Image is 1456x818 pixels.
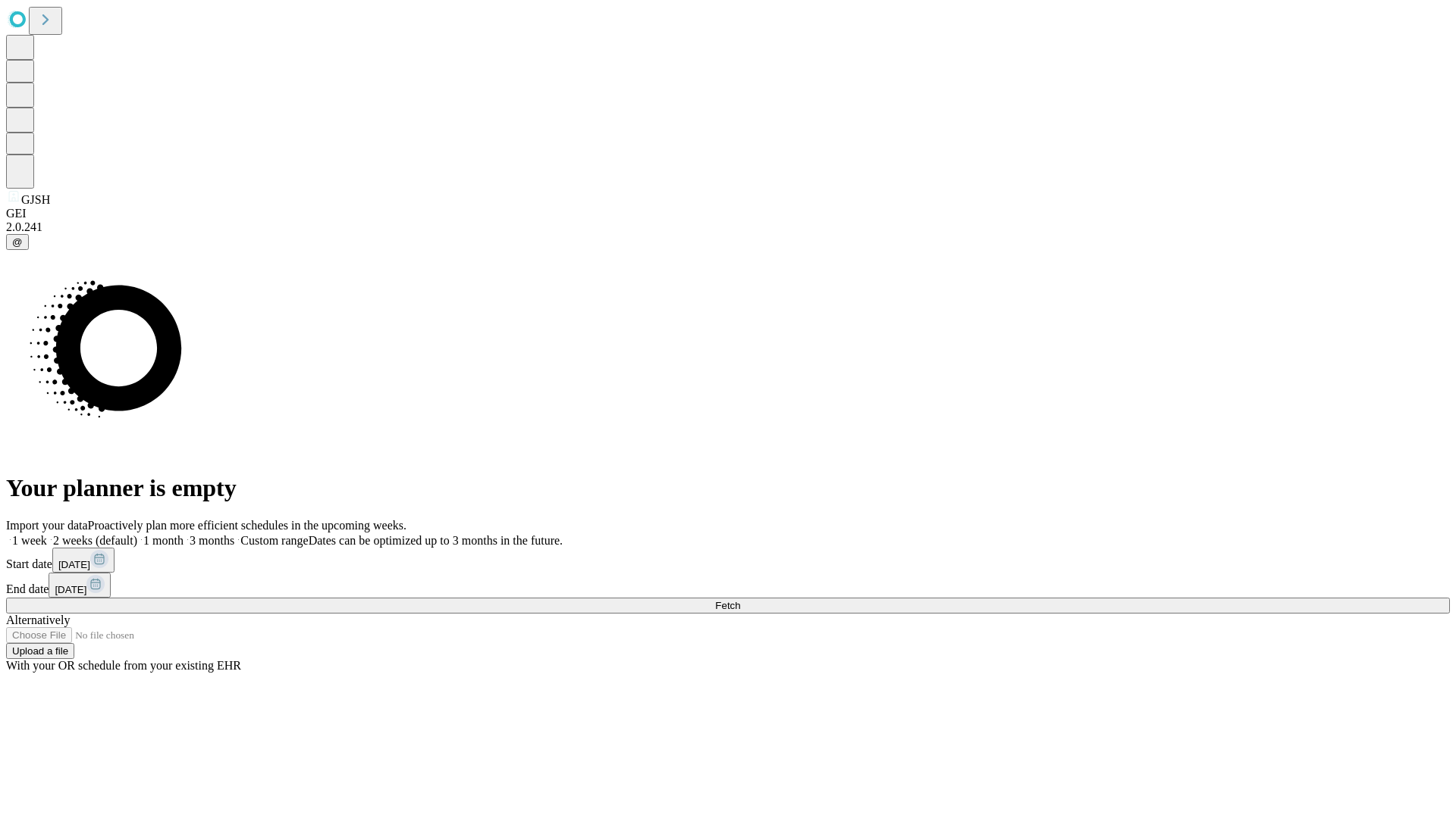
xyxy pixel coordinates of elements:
span: 1 month [143,534,184,547]
span: Custom range [240,534,308,547]
span: Proactively plan more efficient schedules in the upcoming weeks. [88,519,406,532]
button: @ [6,234,29,250]
h1: Your planner is empty [6,474,1450,502]
span: Fetch [715,600,740,611]
button: Upload a file [6,643,74,659]
span: 2 weeks (default) [53,534,137,547]
span: 1 week [12,534,47,547]
button: [DATE] [49,573,111,598]
span: GJSH [21,193,50,206]
span: [DATE] [55,584,86,595]
div: 2.0.241 [6,220,1450,234]
span: With your OR schedule from your existing EHR [6,659,241,672]
div: End date [6,573,1450,598]
span: Import your data [6,519,88,532]
span: Alternatively [6,613,70,626]
span: @ [12,236,23,248]
button: [DATE] [52,548,115,573]
div: Start date [6,548,1450,573]
div: GEI [6,207,1450,220]
button: Fetch [6,598,1450,613]
span: [DATE] [58,559,90,570]
span: Dates can be optimized up to 3 months in the future. [309,534,563,547]
span: 3 months [190,534,234,547]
